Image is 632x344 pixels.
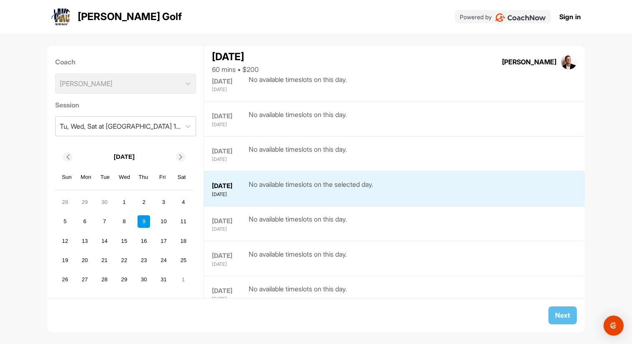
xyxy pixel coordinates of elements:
[604,316,624,336] div: Open Intercom Messenger
[249,179,373,198] div: No available timeslots on the selected day.
[212,286,247,296] div: [DATE]
[212,86,247,93] div: [DATE]
[138,172,149,183] div: Thu
[212,226,247,233] div: [DATE]
[51,7,71,27] img: logo
[249,249,347,268] div: No available timeslots on this day.
[59,273,71,286] div: Choose Sunday, October 26th, 2025
[212,64,259,74] div: 60 mins • $200
[177,215,190,228] div: Choose Saturday, October 11th, 2025
[118,196,130,209] div: Choose Wednesday, October 1st, 2025
[212,217,247,226] div: [DATE]
[249,284,347,303] div: No available timeslots on this day.
[58,195,191,287] div: month 2025-10
[212,147,247,156] div: [DATE]
[212,181,247,191] div: [DATE]
[158,234,170,247] div: Choose Friday, October 17th, 2025
[60,121,181,131] div: Tu, Wed, Sat at [GEOGRAPHIC_DATA] 1 Hr Lesson
[212,112,247,121] div: [DATE]
[79,196,91,209] div: Choose Monday, September 29th, 2025
[460,13,492,21] p: Powered by
[138,273,150,286] div: Choose Thursday, October 30th, 2025
[502,57,556,67] div: [PERSON_NAME]
[249,74,347,93] div: No available timeslots on this day.
[138,196,150,209] div: Choose Thursday, October 2nd, 2025
[79,254,91,267] div: Choose Monday, October 20th, 2025
[81,172,92,183] div: Mon
[138,254,150,267] div: Choose Thursday, October 23rd, 2025
[55,57,196,67] label: Coach
[249,214,347,233] div: No available timeslots on this day.
[176,172,187,183] div: Sat
[212,191,247,198] div: [DATE]
[79,234,91,247] div: Choose Monday, October 13th, 2025
[138,215,150,228] div: Choose Thursday, October 9th, 2025
[59,254,71,267] div: Choose Sunday, October 19th, 2025
[177,196,190,209] div: Choose Saturday, October 4th, 2025
[79,215,91,228] div: Choose Monday, October 6th, 2025
[78,9,182,24] p: [PERSON_NAME] Golf
[138,234,150,247] div: Choose Thursday, October 16th, 2025
[158,273,170,286] div: Choose Friday, October 31st, 2025
[158,215,170,228] div: Choose Friday, October 10th, 2025
[118,254,130,267] div: Choose Wednesday, October 22nd, 2025
[559,12,581,22] a: Sign in
[59,215,71,228] div: Choose Sunday, October 5th, 2025
[158,254,170,267] div: Choose Friday, October 24th, 2025
[114,152,135,162] p: [DATE]
[61,172,72,183] div: Sun
[119,172,130,183] div: Wed
[548,306,577,324] button: Next
[100,172,111,183] div: Tue
[98,254,111,267] div: Choose Tuesday, October 21st, 2025
[177,273,190,286] div: Choose Saturday, November 1st, 2025
[118,215,130,228] div: Choose Wednesday, October 8th, 2025
[177,254,190,267] div: Choose Saturday, October 25th, 2025
[212,261,247,268] div: [DATE]
[249,110,347,128] div: No available timeslots on this day.
[79,273,91,286] div: Choose Monday, October 27th, 2025
[495,13,546,22] img: CoachNow
[212,77,247,87] div: [DATE]
[98,273,111,286] div: Choose Tuesday, October 28th, 2025
[177,234,190,247] div: Choose Saturday, October 18th, 2025
[212,296,247,303] div: [DATE]
[212,121,247,128] div: [DATE]
[55,100,196,110] label: Session
[118,273,130,286] div: Choose Wednesday, October 29th, 2025
[212,251,247,261] div: [DATE]
[59,196,71,209] div: Choose Sunday, September 28th, 2025
[157,172,168,183] div: Fri
[212,156,247,163] div: [DATE]
[118,234,130,247] div: Choose Wednesday, October 15th, 2025
[158,196,170,209] div: Choose Friday, October 3rd, 2025
[212,49,259,64] div: [DATE]
[98,215,111,228] div: Choose Tuesday, October 7th, 2025
[561,54,577,70] img: square_33d1b9b665a970990590299d55b62fd8.jpg
[98,196,111,209] div: Choose Tuesday, September 30th, 2025
[249,144,347,163] div: No available timeslots on this day.
[59,234,71,247] div: Choose Sunday, October 12th, 2025
[98,234,111,247] div: Choose Tuesday, October 14th, 2025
